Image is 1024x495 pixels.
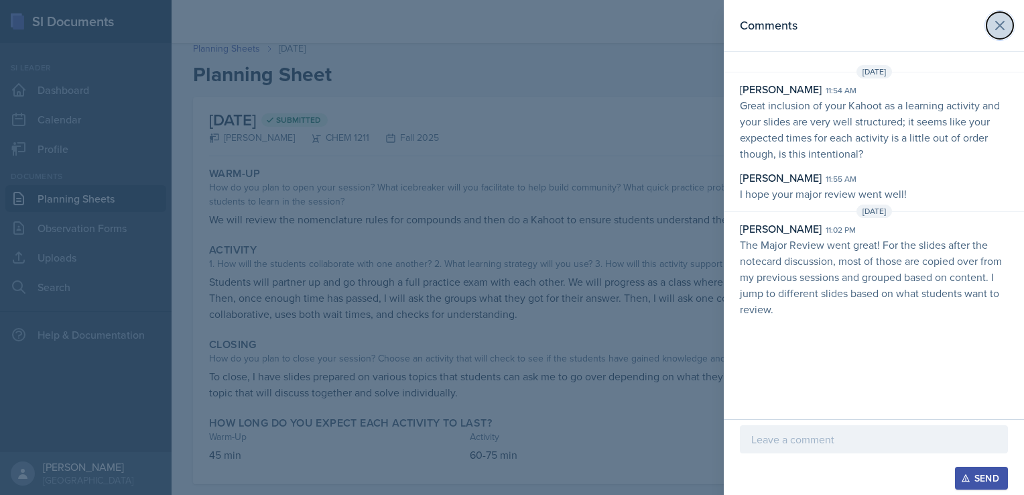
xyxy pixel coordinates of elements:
[856,65,892,78] span: [DATE]
[964,473,999,484] div: Send
[740,81,822,97] div: [PERSON_NAME]
[740,97,1008,162] p: Great inclusion of your Kahoot as a learning activity and your slides are very well structured; i...
[740,16,797,35] h2: Comments
[826,224,856,236] div: 11:02 pm
[856,205,892,218] span: [DATE]
[740,186,1008,202] p: I hope your major review went well!
[740,170,822,186] div: [PERSON_NAME]
[740,237,1008,317] p: The Major Review went great! For the slides after the notecard discussion, most of those are copi...
[955,467,1008,490] button: Send
[826,173,856,185] div: 11:55 am
[740,221,822,237] div: [PERSON_NAME]
[826,85,856,97] div: 11:54 am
